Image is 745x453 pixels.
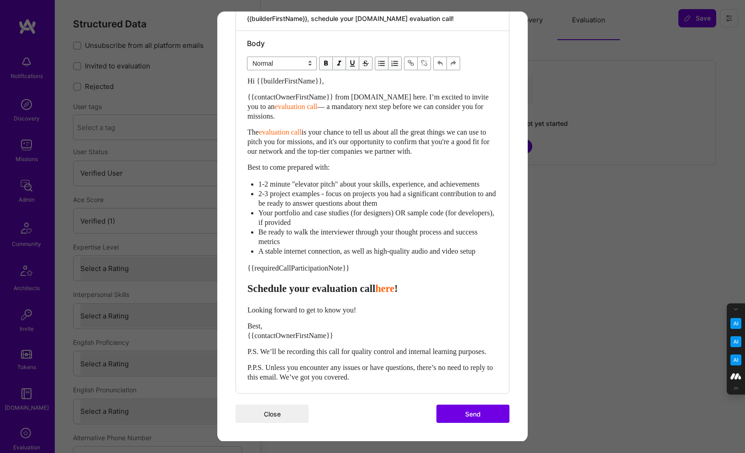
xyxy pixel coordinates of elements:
span: Looking forward to get to know you! [247,306,356,314]
a: here [375,283,394,294]
button: OL [388,57,402,70]
span: — a mandatory next step before we can consider you for missions. [247,103,485,120]
button: Italic [333,57,346,70]
img: Jargon Buster icon [730,354,741,365]
div: modal [217,11,528,442]
span: Your portfolio and case studies (for designers) OR sample code (for developers), if provided [258,209,496,226]
img: Email Tone Analyzer icon [730,336,741,347]
button: Remove Link [418,57,431,70]
span: {{requiredCallParticipationNote}} [247,264,350,272]
span: is your chance to tell us about all the great things we can use to pitch you for missions, and it... [247,128,491,155]
select: Block type [247,57,317,70]
a: evaluation call [275,103,318,110]
span: Normal [247,57,317,70]
textarea: {{builderFirstName}}, schedule your [DOMAIN_NAME] evaluation call! [247,14,498,23]
span: ! [394,283,398,294]
span: 1-2 minute "elevator pitch" about your skills, experience, and achievements [258,180,479,188]
button: UL [375,57,388,70]
button: Redo [447,57,460,70]
span: P.P.S. Unless you encounter any issues or have questions, there’s no need to reply to this email.... [247,364,495,381]
span: 2-3 project examples - focus on projects you had a significant contribution to and be ready to an... [258,190,498,207]
span: The [247,128,259,136]
button: Send [436,405,509,423]
div: Body [247,38,498,48]
a: evaluation call [259,128,302,136]
span: Best, {{contactOwnerFirstName}} [247,322,333,339]
span: Hi {{builderFirstName}}, [247,77,324,85]
button: Underline [346,57,359,70]
button: Link [404,57,418,70]
span: {{contactOwnerFirstName}} from [DOMAIN_NAME] here. I’m excited to invite you to an [247,93,490,110]
span: Be ready to walk the interviewer through your thought process and success metrics [258,228,479,245]
img: Key Point Extractor icon [730,318,741,329]
span: A stable internet connection, as well as high-quality audio and video setup [258,247,475,255]
button: Undo [433,57,447,70]
span: Schedule your evaluation call [247,283,375,294]
div: Enter email text [247,76,498,382]
button: Close [236,405,309,423]
span: P.S. We’ll be recording this call for quality control and internal learning purposes. [247,348,486,355]
span: Best to come prepared with: [247,163,330,171]
button: Strikethrough [359,57,372,70]
button: Bold [319,57,333,70]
